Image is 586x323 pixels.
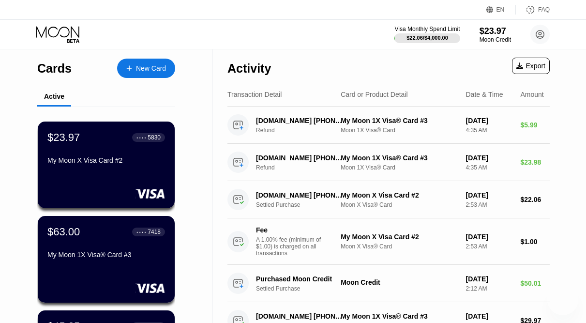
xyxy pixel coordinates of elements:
[466,154,512,162] div: [DATE]
[547,284,578,315] iframe: Button to launch messaging window
[394,26,460,32] div: Visa Monthly Spend Limit
[256,285,351,292] div: Settled Purchase
[227,62,271,76] div: Activity
[341,191,458,199] div: My Moon X Visa Card #2
[486,5,516,15] div: EN
[394,26,460,43] div: Visa Monthly Spend Limit$22.06/$4,000.00
[227,218,550,265] div: FeeA 1.00% fee (minimum of $1.00) is charged on all transactionsMy Moon X Visa Card #2Moon X Visa...
[38,122,175,208] div: $23.97● ● ● ●5830My Moon X Visa Card #2
[136,231,146,233] div: ● ● ● ●
[341,201,458,208] div: Moon X Visa® Card
[341,127,458,134] div: Moon 1X Visa® Card
[466,127,512,134] div: 4:35 AM
[341,233,458,241] div: My Moon X Visa Card #2
[466,91,503,98] div: Date & Time
[466,233,512,241] div: [DATE]
[406,35,448,41] div: $22.06 / $4,000.00
[47,226,80,238] div: $63.00
[341,278,458,286] div: Moon Credit
[117,59,175,78] div: New Card
[256,275,345,283] div: Purchased Moon Credit
[44,92,64,100] div: Active
[466,243,512,250] div: 2:53 AM
[480,26,511,43] div: $23.97Moon Credit
[256,117,345,124] div: [DOMAIN_NAME] [PHONE_NUMBER] US
[520,158,550,166] div: $23.98
[256,164,351,171] div: Refund
[466,201,512,208] div: 2:53 AM
[227,91,282,98] div: Transaction Detail
[538,6,550,13] div: FAQ
[480,26,511,36] div: $23.97
[516,5,550,15] div: FAQ
[512,58,550,74] div: Export
[256,201,351,208] div: Settled Purchase
[480,36,511,43] div: Moon Credit
[227,265,550,302] div: Purchased Moon CreditSettled PurchaseMoon Credit[DATE]2:12 AM$50.01
[256,236,329,257] div: A 1.00% fee (minimum of $1.00) is charged on all transactions
[256,312,345,320] div: [DOMAIN_NAME] [PHONE_NUMBER] US
[38,216,175,303] div: $63.00● ● ● ●7418My Moon 1X Visa® Card #3
[256,154,345,162] div: [DOMAIN_NAME] [PHONE_NUMBER] US
[227,107,550,144] div: [DOMAIN_NAME] [PHONE_NUMBER] USRefundMy Moon 1X Visa® Card #3Moon 1X Visa® Card[DATE]4:35 AM$5.99
[341,91,408,98] div: Card or Product Detail
[148,229,161,235] div: 7418
[341,312,458,320] div: My Moon 1X Visa® Card #3
[520,238,550,246] div: $1.00
[227,181,550,218] div: [DOMAIN_NAME] [PHONE_NUMBER] USSettled PurchaseMy Moon X Visa Card #2Moon X Visa® Card[DATE]2:53 ...
[520,121,550,129] div: $5.99
[466,191,512,199] div: [DATE]
[516,62,545,70] div: Export
[256,127,351,134] div: Refund
[520,91,543,98] div: Amount
[520,196,550,203] div: $22.06
[466,117,512,124] div: [DATE]
[47,131,80,144] div: $23.97
[496,6,505,13] div: EN
[341,154,458,162] div: My Moon 1X Visa® Card #3
[37,62,72,76] div: Cards
[341,164,458,171] div: Moon 1X Visa® Card
[47,156,165,164] div: My Moon X Visa Card #2
[47,251,165,259] div: My Moon 1X Visa® Card #3
[227,144,550,181] div: [DOMAIN_NAME] [PHONE_NUMBER] USRefundMy Moon 1X Visa® Card #3Moon 1X Visa® Card[DATE]4:35 AM$23.98
[148,134,161,141] div: 5830
[466,164,512,171] div: 4:35 AM
[256,191,345,199] div: [DOMAIN_NAME] [PHONE_NUMBER] US
[466,285,512,292] div: 2:12 AM
[256,226,324,234] div: Fee
[520,279,550,287] div: $50.01
[341,243,458,250] div: Moon X Visa® Card
[136,64,166,73] div: New Card
[466,275,512,283] div: [DATE]
[341,117,458,124] div: My Moon 1X Visa® Card #3
[136,136,146,139] div: ● ● ● ●
[466,312,512,320] div: [DATE]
